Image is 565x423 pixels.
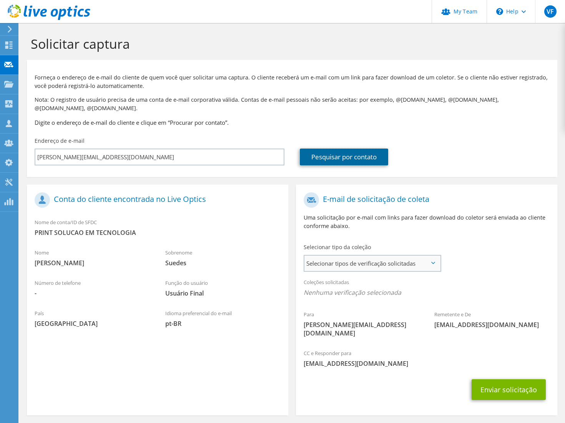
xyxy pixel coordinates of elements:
p: Uma solicitação por e-mail com links para fazer download do coletor será enviada ao cliente confo... [304,213,550,230]
label: Endereço de e-mail [35,137,85,145]
div: Função do usuário [158,275,288,301]
span: [EMAIL_ADDRESS][DOMAIN_NAME] [434,321,550,329]
span: - [35,289,150,297]
span: Selecionar tipos de verificação solicitadas [304,256,440,271]
h1: E-mail de solicitação de coleta [304,192,546,208]
span: Nenhuma verificação selecionada [304,288,550,297]
div: País [27,305,158,332]
span: [GEOGRAPHIC_DATA] [35,319,150,328]
span: VF [544,5,557,18]
div: Número de telefone [27,275,158,301]
h3: Digite o endereço de e-mail do cliente e clique em “Procurar por contato”. [35,118,550,127]
div: Coleções solicitadas [296,274,557,302]
div: Remetente e De [427,306,557,333]
label: Selecionar tipo da coleção [304,243,371,251]
h1: Solicitar captura [31,36,550,52]
div: Idioma preferencial do e-mail [158,305,288,332]
a: Pesquisar por contato [300,149,388,165]
span: Suedes [165,259,281,267]
div: CC e Responder para [296,345,557,372]
span: pt-BR [165,319,281,328]
div: Sobrenome [158,245,288,271]
button: Enviar solicitação [472,379,546,400]
div: Para [296,306,427,341]
p: Nota: O registro de usuário precisa de uma conta de e-mail corporativa válida. Contas de e-mail p... [35,96,550,112]
p: Forneça o endereço de e-mail do cliente de quem você quer solicitar uma captura. O cliente recebe... [35,73,550,90]
span: [PERSON_NAME][EMAIL_ADDRESS][DOMAIN_NAME] [304,321,419,337]
svg: \n [496,8,503,15]
span: Usuário Final [165,289,281,297]
span: [PERSON_NAME] [35,259,150,267]
span: PRINT SOLUCAO EM TECNOLOGIA [35,228,281,237]
h1: Conta do cliente encontrada no Live Optics [35,192,277,208]
span: [EMAIL_ADDRESS][DOMAIN_NAME] [304,359,550,368]
div: Nome [27,245,158,271]
div: Nome de conta/ID de SFDC [27,214,288,241]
